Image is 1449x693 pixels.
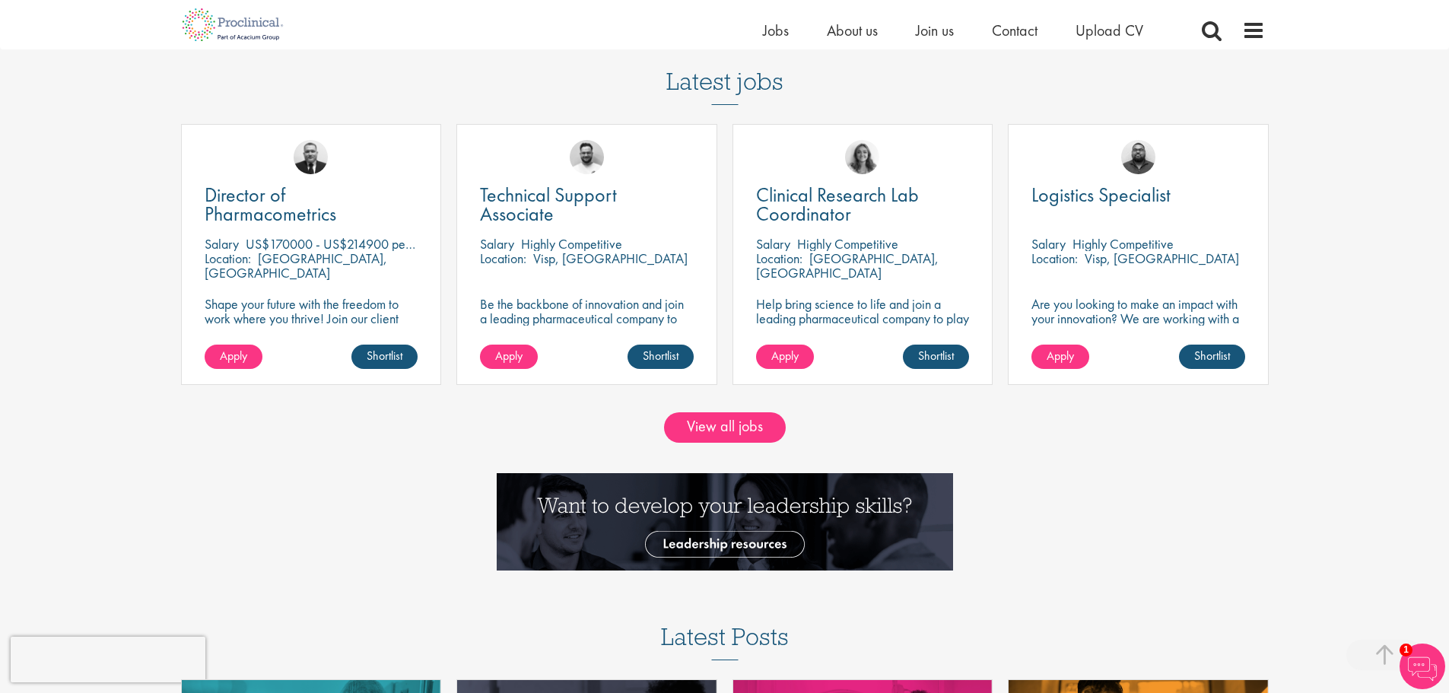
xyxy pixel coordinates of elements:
[533,250,688,267] p: Visp, [GEOGRAPHIC_DATA]
[220,348,247,364] span: Apply
[1031,182,1171,208] span: Logistics Specialist
[1076,21,1143,40] a: Upload CV
[480,345,538,369] a: Apply
[495,348,523,364] span: Apply
[1400,644,1412,656] span: 1
[916,21,954,40] a: Join us
[756,345,814,369] a: Apply
[1400,644,1445,689] img: Chatbot
[992,21,1037,40] a: Contact
[756,250,939,281] p: [GEOGRAPHIC_DATA], [GEOGRAPHIC_DATA]
[1031,250,1078,267] span: Location:
[351,345,418,369] a: Shortlist
[1031,235,1066,253] span: Salary
[756,297,970,369] p: Help bring science to life and join a leading pharmaceutical company to play a key role in delive...
[845,140,879,174] img: Jackie Cerchio
[1179,345,1245,369] a: Shortlist
[1121,140,1155,174] img: Ashley Bennett
[756,186,970,224] a: Clinical Research Lab Coordinator
[664,412,786,443] a: View all jobs
[756,182,919,227] span: Clinical Research Lab Coordinator
[1031,186,1245,205] a: Logistics Specialist
[756,235,790,253] span: Salary
[628,345,694,369] a: Shortlist
[205,250,251,267] span: Location:
[1072,235,1174,253] p: Highly Competitive
[497,512,953,528] a: Want to develop your leadership skills? See our Leadership Resources
[797,235,898,253] p: Highly Competitive
[756,250,802,267] span: Location:
[521,235,622,253] p: Highly Competitive
[497,473,953,571] img: Want to develop your leadership skills? See our Leadership Resources
[1047,348,1074,364] span: Apply
[205,345,262,369] a: Apply
[1031,345,1089,369] a: Apply
[763,21,789,40] a: Jobs
[666,30,783,105] h3: Latest jobs
[827,21,878,40] a: About us
[1085,250,1239,267] p: Visp, [GEOGRAPHIC_DATA]
[1031,297,1245,369] p: Are you looking to make an impact with your innovation? We are working with a well-established ph...
[480,297,694,354] p: Be the backbone of innovation and join a leading pharmaceutical company to help keep life-changin...
[903,345,969,369] a: Shortlist
[205,182,336,227] span: Director of Pharmacometrics
[11,637,205,682] iframe: reCAPTCHA
[246,235,446,253] p: US$170000 - US$214900 per annum
[205,235,239,253] span: Salary
[480,182,617,227] span: Technical Support Associate
[771,348,799,364] span: Apply
[570,140,604,174] img: Emile De Beer
[480,235,514,253] span: Salary
[294,140,328,174] img: Jakub Hanas
[205,250,387,281] p: [GEOGRAPHIC_DATA], [GEOGRAPHIC_DATA]
[661,624,789,660] h3: Latest Posts
[205,186,418,224] a: Director of Pharmacometrics
[480,250,526,267] span: Location:
[480,186,694,224] a: Technical Support Associate
[205,297,418,354] p: Shape your future with the freedom to work where you thrive! Join our client with this Director p...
